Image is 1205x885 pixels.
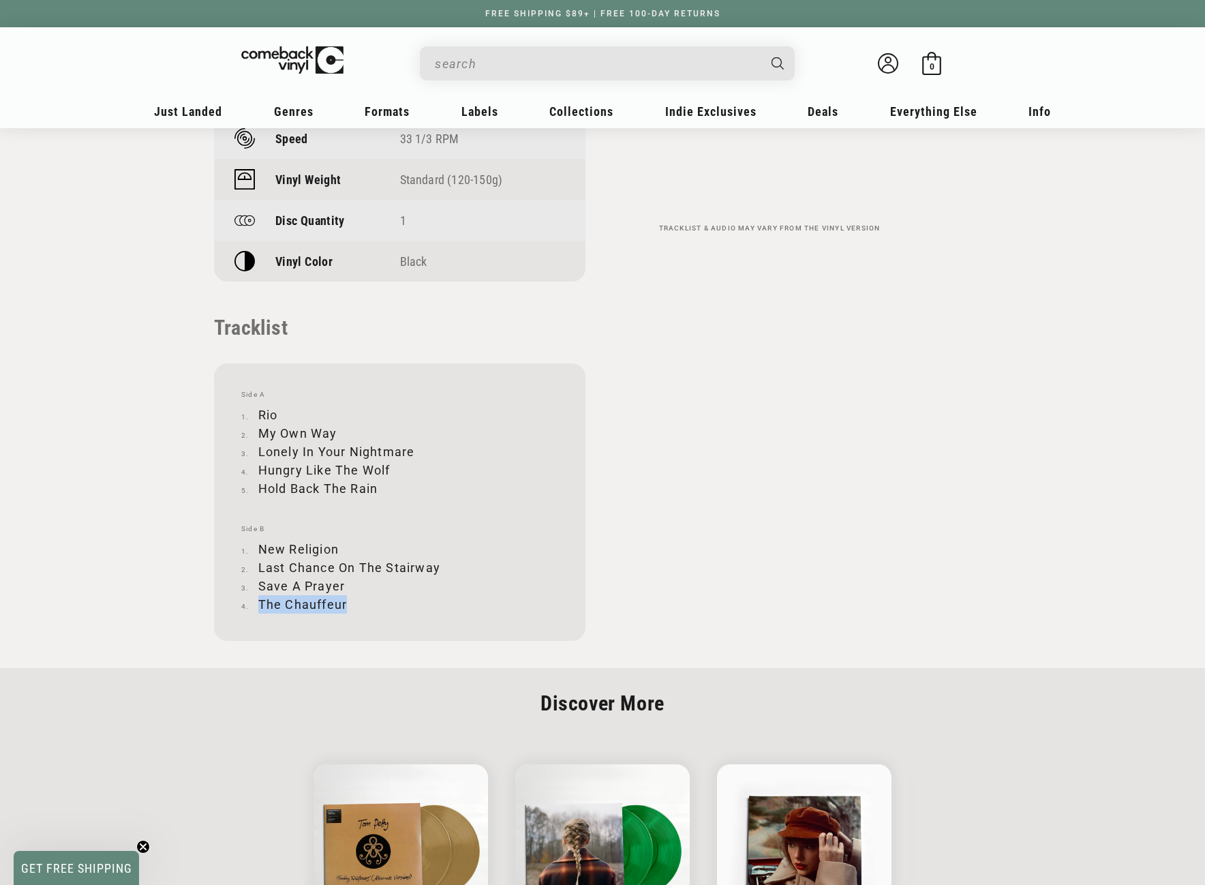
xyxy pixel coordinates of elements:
span: Side B [241,525,558,533]
input: When autocomplete results are available use up and down arrows to review and enter to select [435,50,758,78]
li: Hold Back The Rain [241,479,558,498]
span: Formats [365,104,410,119]
p: Speed [275,132,308,146]
button: Search [760,46,797,80]
span: 1 [400,213,406,228]
button: Close teaser [136,840,150,854]
li: Rio [241,406,558,424]
p: Vinyl Weight [275,172,341,187]
li: The Chauffeur [241,595,558,614]
span: Collections [549,104,613,119]
span: Everything Else [890,104,977,119]
span: Deals [808,104,838,119]
div: GET FREE SHIPPINGClose teaser [14,851,139,885]
span: Genres [274,104,314,119]
span: Just Landed [154,104,222,119]
li: Last Chance On The Stairway [241,558,558,577]
p: Vinyl Color [275,254,333,269]
li: Hungry Like The Wolf [241,461,558,479]
li: Lonely In Your Nightmare [241,442,558,461]
p: Disc Quantity [275,213,345,228]
li: My Own Way [241,424,558,442]
span: 0 [930,61,934,72]
span: Side A [241,391,558,399]
div: Search [420,46,795,80]
span: Black [400,254,427,269]
span: Info [1028,104,1051,119]
span: Indie Exclusives [665,104,757,119]
a: FREE SHIPPING $89+ | FREE 100-DAY RETURNS [472,9,734,18]
a: Standard (120-150g) [400,172,503,187]
span: GET FREE SHIPPING [21,861,132,875]
a: 33 1/3 RPM [400,132,459,146]
span: Labels [461,104,498,119]
li: Save A Prayer [241,577,558,595]
li: New Religion [241,540,558,558]
p: Tracklist [214,316,585,340]
p: Tracklist & audio may vary from the vinyl version [620,224,919,232]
